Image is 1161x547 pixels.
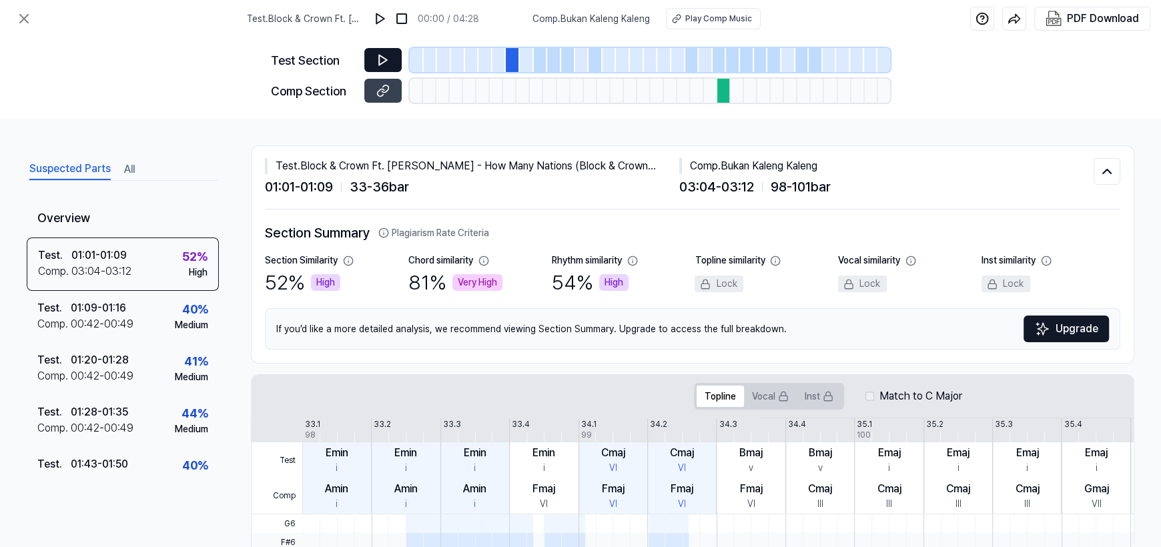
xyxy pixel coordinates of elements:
img: help [976,12,989,25]
img: PDF Download [1046,11,1062,27]
div: VI [678,497,686,511]
div: Emaj [947,445,970,461]
div: Test . [38,247,71,263]
div: 00:42 - 00:49 [71,368,133,384]
div: 01:20 - 01:28 [71,352,129,368]
span: 03:04 - 03:12 [679,177,754,197]
div: Overview [27,199,219,237]
div: Amin [463,481,486,497]
span: G6 [252,514,302,533]
div: 01:09 - 01:16 [71,300,126,316]
div: Emaj [1016,445,1039,461]
div: 35.2 [926,418,943,430]
div: i [1026,461,1028,475]
button: Inst [797,386,841,407]
div: Gmaj [1084,481,1109,497]
div: III [1024,497,1030,511]
div: Bmaj [809,445,832,461]
img: stop [395,12,408,25]
div: v [749,461,753,475]
div: 35.4 [1064,418,1082,430]
img: Sparkles [1034,321,1050,337]
img: share [1008,12,1021,25]
div: Medium [175,370,208,384]
div: 01:28 - 01:35 [71,404,128,420]
button: Vocal [744,386,797,407]
div: Comp Section [271,82,356,100]
div: 34.4 [788,418,806,430]
div: 34.3 [719,418,737,430]
div: 40 % [182,456,208,474]
div: Cmaj [601,445,625,461]
div: 35.1 [857,418,872,430]
label: Match to C Major [879,388,962,404]
div: III [817,497,823,511]
span: Test [252,442,302,478]
div: i [474,497,476,511]
div: Cmaj [670,445,694,461]
button: Topline [697,386,744,407]
div: Lock [695,276,743,292]
div: v [818,461,823,475]
div: Comp . [37,420,71,436]
div: 33.1 [305,418,320,430]
div: Test Section [271,51,356,69]
div: 40 % [182,300,208,318]
div: i [336,461,338,475]
div: Fmaj [740,481,763,497]
div: i [957,461,959,475]
div: Fmaj [602,481,625,497]
div: High [189,265,208,280]
span: Comp [252,478,302,514]
div: i [1096,461,1098,475]
a: SparklesUpgrade [1024,316,1109,342]
div: High [599,274,629,291]
div: Very High [452,274,502,291]
div: Medium [175,422,208,436]
div: Fmaj [671,481,693,497]
div: Test . [37,404,71,420]
div: 52 % [265,267,340,298]
h2: Section Summary [265,223,1120,243]
div: Emaj [1085,445,1108,461]
a: Play Comp Music [666,8,761,29]
div: VI [609,497,617,511]
div: Amin [325,481,348,497]
div: Cmaj [808,481,832,497]
div: Medium [175,318,208,332]
div: 98 [305,429,316,441]
div: 02:57 - 03:04 [71,472,132,488]
div: Comp . [37,472,71,488]
div: i [405,461,407,475]
div: i [543,461,545,475]
div: Emin [394,445,417,461]
div: Medium [175,474,208,488]
div: Emaj [878,445,901,461]
div: Chord similarity [408,253,473,267]
div: 81 % [408,267,502,298]
div: Test . [37,456,71,472]
button: Upgrade [1024,316,1109,342]
div: 01:01 - 01:09 [71,247,127,263]
div: Comp . [37,316,71,332]
span: 98 - 101 bar [771,177,831,197]
div: 34.1 [581,418,597,430]
div: Inst similarity [982,253,1036,267]
div: 01:43 - 01:50 [71,456,128,472]
span: 01:01 - 01:09 [265,177,333,197]
div: 36.1 [1133,418,1148,430]
button: Plagiarism Rate Criteria [378,226,489,240]
div: 44 % [181,404,208,422]
div: 41 % [184,352,208,370]
div: Cmaj [877,481,901,497]
div: 35.3 [995,418,1013,430]
div: 52 % [182,247,208,265]
div: i [405,497,407,511]
div: 34.2 [650,418,667,430]
div: Comp . [38,263,71,280]
div: 03:04 - 03:12 [71,263,131,280]
div: 99 [581,429,592,441]
div: 33.3 [443,418,461,430]
div: Cmaj [1016,481,1040,497]
div: Rhythm similarity [552,253,622,267]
